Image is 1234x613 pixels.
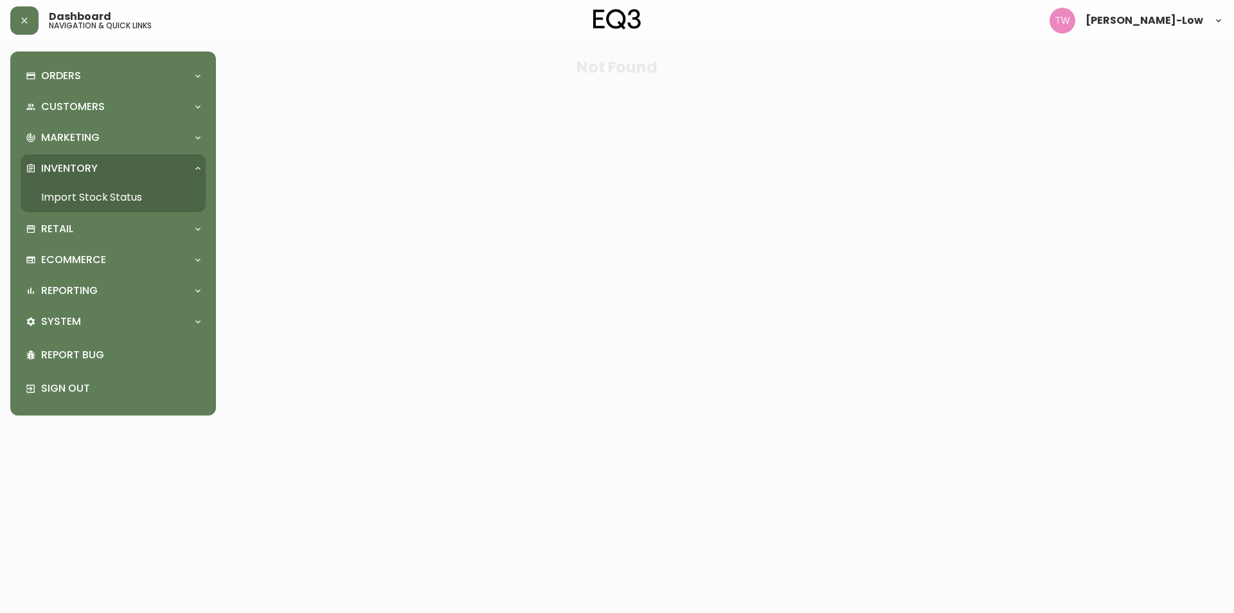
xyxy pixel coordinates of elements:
[1086,15,1203,26] span: [PERSON_NAME]-Low
[41,284,98,298] p: Reporting
[21,372,206,405] div: Sign Out
[21,215,206,243] div: Retail
[41,381,201,396] p: Sign Out
[41,100,105,114] p: Customers
[1050,8,1075,33] img: e49ea9510ac3bfab467b88a9556f947d
[21,183,206,212] a: Import Stock Status
[21,124,206,152] div: Marketing
[49,12,111,22] span: Dashboard
[21,307,206,336] div: System
[49,22,152,30] h5: navigation & quick links
[41,131,100,145] p: Marketing
[21,154,206,183] div: Inventory
[21,93,206,121] div: Customers
[41,161,98,176] p: Inventory
[21,277,206,305] div: Reporting
[41,253,106,267] p: Ecommerce
[21,246,206,274] div: Ecommerce
[41,348,201,362] p: Report Bug
[41,69,81,83] p: Orders
[593,9,641,30] img: logo
[21,62,206,90] div: Orders
[41,315,81,329] p: System
[41,222,73,236] p: Retail
[21,338,206,372] div: Report Bug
